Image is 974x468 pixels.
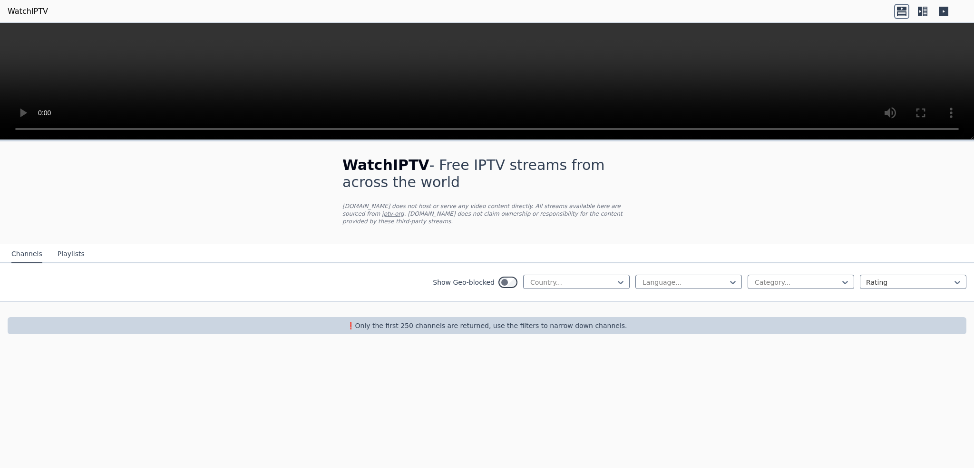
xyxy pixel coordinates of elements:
[382,210,404,217] a: iptv-org
[11,245,42,263] button: Channels
[11,321,963,330] p: ❗️Only the first 250 channels are returned, use the filters to narrow down channels.
[342,202,632,225] p: [DOMAIN_NAME] does not host or serve any video content directly. All streams available here are s...
[58,245,85,263] button: Playlists
[433,278,495,287] label: Show Geo-blocked
[342,157,632,191] h1: - Free IPTV streams from across the world
[8,6,48,17] a: WatchIPTV
[342,157,429,173] span: WatchIPTV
